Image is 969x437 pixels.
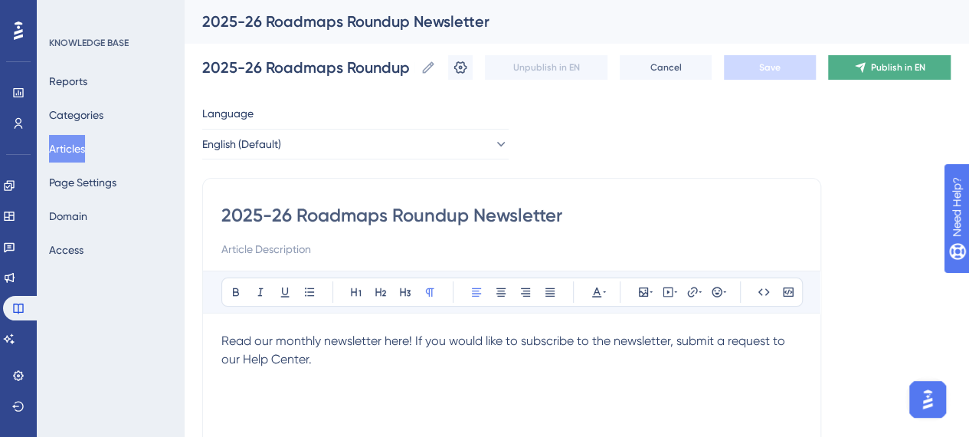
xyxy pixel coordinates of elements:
[221,203,802,228] input: Article Title
[202,11,912,32] div: 2025-26 Roadmaps Roundup Newsletter
[202,104,254,123] span: Language
[49,169,116,196] button: Page Settings
[221,333,788,366] span: Read our monthly newsletter here! If you would like to subscribe to the newsletter, submit a requ...
[49,67,87,95] button: Reports
[871,61,925,74] span: Publish in EN
[49,202,87,230] button: Domain
[49,37,129,49] div: KNOWLEDGE BASE
[202,57,414,78] input: Article Name
[620,55,712,80] button: Cancel
[759,61,781,74] span: Save
[724,55,816,80] button: Save
[905,376,951,422] iframe: UserGuiding AI Assistant Launcher
[485,55,607,80] button: Unpublish in EN
[49,236,83,264] button: Access
[513,61,580,74] span: Unpublish in EN
[36,4,96,22] span: Need Help?
[49,101,103,129] button: Categories
[221,240,802,258] input: Article Description
[202,129,509,159] button: English (Default)
[828,55,951,80] button: Publish in EN
[650,61,682,74] span: Cancel
[49,135,85,163] button: Articles
[202,135,281,153] span: English (Default)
